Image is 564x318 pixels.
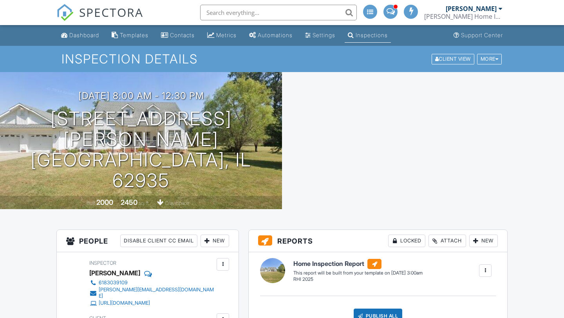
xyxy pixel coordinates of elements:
div: Templates [120,32,148,38]
div: [PERSON_NAME][EMAIL_ADDRESS][DOMAIN_NAME] [99,287,215,299]
div: Miller Home Inspection, LLC [424,13,503,20]
div: [PERSON_NAME] [446,5,497,13]
div: Attach [428,235,466,247]
div: Metrics [216,32,237,38]
div: 2000 [96,198,113,206]
div: Support Center [461,32,503,38]
div: Disable Client CC Email [120,235,197,247]
a: [PERSON_NAME][EMAIL_ADDRESS][DOMAIN_NAME] [89,287,215,299]
div: RHI 2025 [293,276,423,283]
input: Search everything... [200,5,357,20]
h6: Home Inspection Report [293,259,423,269]
a: Dashboard [58,28,102,43]
span: sq. ft. [139,200,150,206]
div: [URL][DOMAIN_NAME] [99,300,150,306]
h1: Inspection Details [61,52,503,66]
a: Support Center [450,28,506,43]
div: Client View [432,54,474,64]
div: [PERSON_NAME] [89,267,140,279]
div: Contacts [170,32,195,38]
div: This report will be built from your template on [DATE] 3:00am [293,270,423,276]
div: Settings [313,32,335,38]
a: Inspections [345,28,391,43]
div: Automations [258,32,293,38]
a: Client View [431,56,476,61]
a: [URL][DOMAIN_NAME] [89,299,215,307]
a: 6183039109 [89,279,215,287]
h3: People [57,230,239,252]
span: SPECTORA [79,4,143,20]
span: Inspector [89,260,116,266]
div: More [477,54,502,64]
a: Contacts [158,28,198,43]
a: Templates [108,28,152,43]
div: 6183039109 [99,280,128,286]
div: New [469,235,498,247]
div: New [201,235,229,247]
h3: Reports [249,230,507,252]
img: The Best Home Inspection Software - Spectora [56,4,74,21]
div: Locked [388,235,425,247]
span: crawlspace [165,200,189,206]
div: Dashboard [69,32,99,38]
a: Metrics [204,28,240,43]
a: SPECTORA [56,11,143,27]
h1: [STREET_ADDRESS][PERSON_NAME] [GEOGRAPHIC_DATA], IL 62935 [13,108,269,191]
div: 2450 [121,198,137,206]
span: Built [87,200,95,206]
div: Inspections [356,32,388,38]
a: Settings [302,28,338,43]
h3: [DATE] 8:00 am - 12:30 pm [78,90,204,101]
a: Automations (Advanced) [246,28,296,43]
